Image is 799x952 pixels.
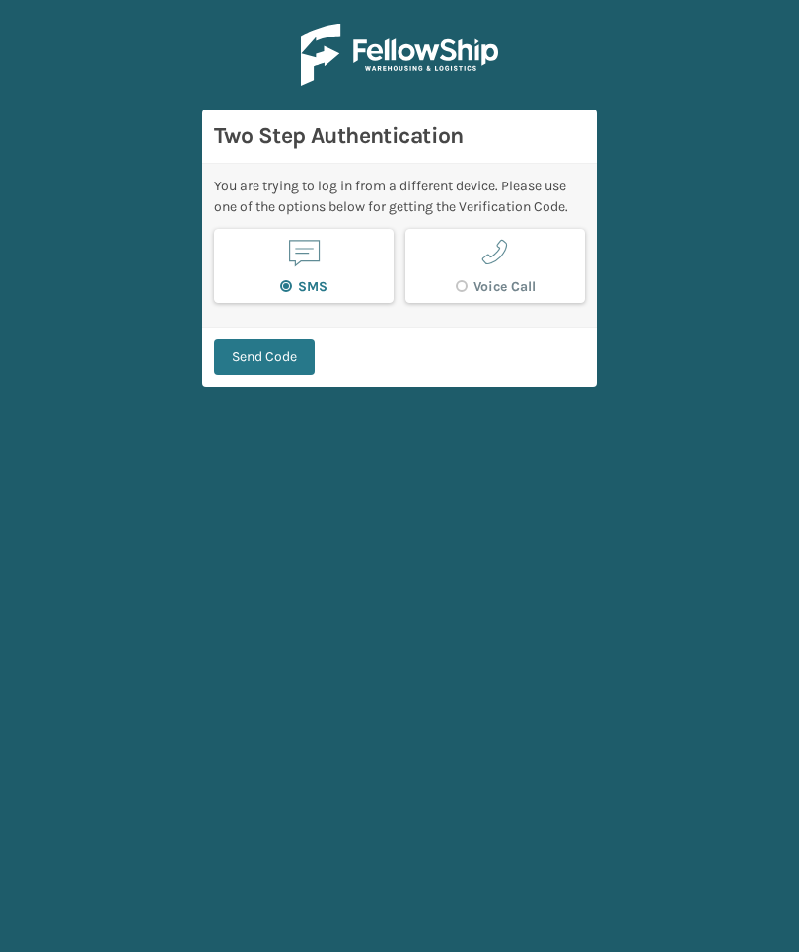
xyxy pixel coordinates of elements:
label: Voice Call [456,278,536,295]
img: Logo [301,24,498,86]
button: Send Code [214,339,315,375]
label: SMS [280,278,327,295]
div: You are trying to log in from a different device. Please use one of the options below for getting... [214,176,585,217]
h3: Two Step Authentication [214,121,585,151]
